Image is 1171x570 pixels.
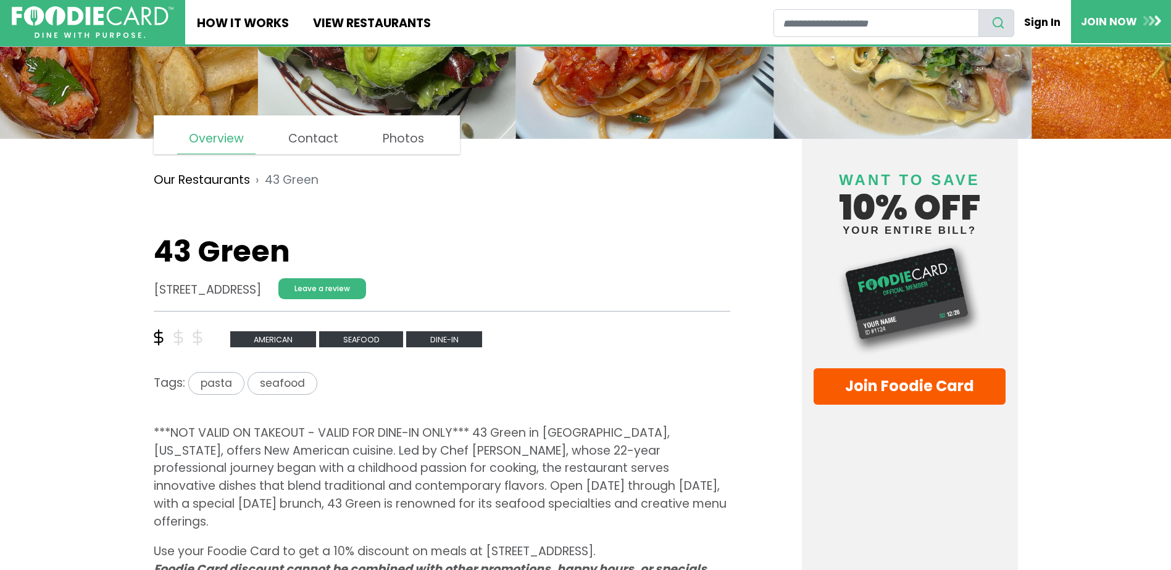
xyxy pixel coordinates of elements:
span: seafood [248,372,317,395]
span: Want to save [839,171,980,188]
a: american [230,330,320,347]
span: Dine-in [406,331,482,348]
a: Photos [371,124,436,154]
div: Tags: [154,372,731,400]
a: Join Foodie Card [814,368,1006,405]
address: [STREET_ADDRESS] [154,281,261,299]
a: seafood [248,374,317,391]
nav: page links [154,115,460,154]
h4: 10% off [814,156,1006,236]
a: pasta [185,374,248,391]
button: search [978,9,1014,37]
h1: 43 Green [154,234,731,270]
p: ***NOT VALID ON TAKEOUT - VALID FOR DINE-IN ONLY*** 43 Green in [GEOGRAPHIC_DATA], [US_STATE], of... [154,424,731,531]
input: restaurant search [773,9,979,37]
a: Overview [177,124,256,154]
a: seafood [319,330,406,347]
span: pasta [188,372,244,395]
a: Dine-in [406,330,482,347]
nav: breadcrumb [154,162,731,198]
a: Sign In [1014,9,1071,36]
span: american [230,331,317,348]
small: your entire bill? [814,225,1006,236]
a: Leave a review [278,278,366,299]
a: Our Restaurants [154,171,250,189]
span: seafood [319,331,403,348]
img: Foodie Card [814,242,1006,356]
li: 43 Green [250,171,319,189]
img: FoodieCard; Eat, Drink, Save, Donate [12,6,173,39]
a: Contact [277,124,350,154]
